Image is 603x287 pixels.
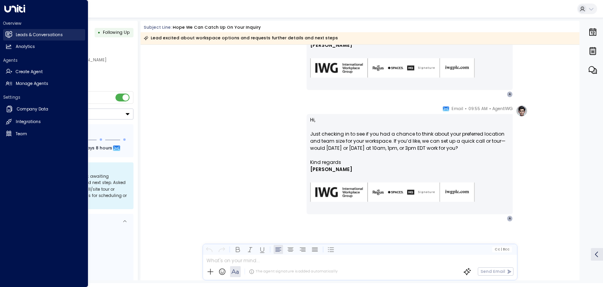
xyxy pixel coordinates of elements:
span: 09:55 AM [468,105,488,113]
span: Cc Bcc [495,247,510,251]
a: Create Agent [3,66,85,77]
div: Signature [310,159,509,212]
div: Lead excited about workspace options and requests further details and next steps [144,34,338,42]
div: A [507,91,513,98]
div: The agent signature is added automatically [249,269,338,274]
span: [PERSON_NAME] [310,42,352,49]
div: • [98,27,100,38]
span: AgentIWG [492,105,513,113]
a: Manage Agents [3,78,85,90]
button: Redo [217,245,226,254]
span: [PERSON_NAME] [310,166,352,173]
h2: Overview [3,20,85,26]
a: Analytics [3,41,85,53]
div: Hope we can catch up on your inquiry [173,24,261,31]
a: Company Data [3,103,85,116]
span: | [501,247,502,251]
img: AIorK4zU2Kz5WUNqa9ifSKC9jFH1hjwenjvh85X70KBOPduETvkeZu4OqG8oPuqbwvp3xfXcMQJCRtwYb-SG [310,58,475,78]
button: Cc|Bcc [492,247,512,252]
span: Email [451,105,463,113]
img: AIorK4zU2Kz5WUNqa9ifSKC9jFH1hjwenjvh85X70KBOPduETvkeZu4OqG8oPuqbwvp3xfXcMQJCRtwYb-SG [310,182,475,202]
a: Team [3,128,85,140]
span: • [489,105,491,113]
div: Signature [310,35,509,88]
h2: Integrations [16,119,41,125]
h2: Manage Agents [16,81,48,87]
img: profile-logo.png [516,105,528,117]
h2: Agents [3,57,85,63]
span: Kind regards [310,159,341,166]
div: A [507,215,513,222]
span: Subject Line: [144,24,172,30]
h2: Company Data [17,106,48,112]
h2: Team [16,131,27,137]
h2: Leads & Conversations [16,32,63,38]
a: Leads & Conversations [3,29,85,40]
button: Undo [205,245,214,254]
p: Hi, Just checking in to see if you had a chance to think about your preferred location and team s... [310,116,509,159]
span: • [465,105,467,113]
span: Following Up [103,29,130,35]
h2: Analytics [16,44,35,50]
h2: Create Agent [16,69,43,75]
a: Integrations [3,116,85,128]
h2: Settings [3,94,85,100]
